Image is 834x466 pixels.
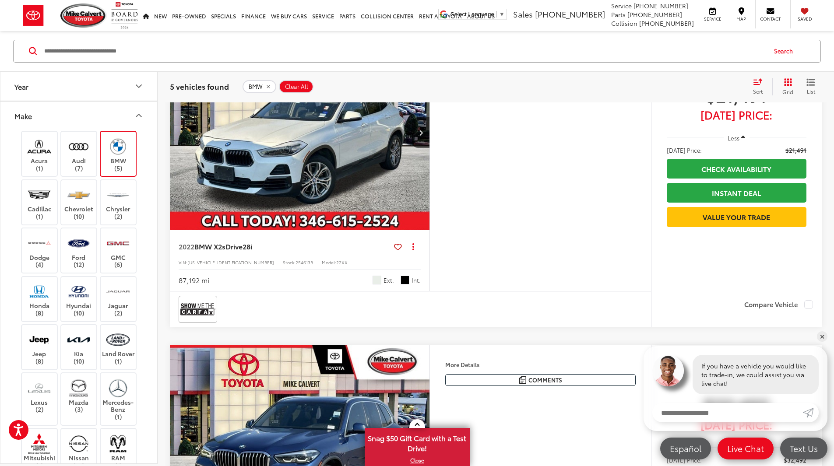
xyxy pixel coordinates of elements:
span: Sales [513,8,533,20]
span: Español [665,443,706,454]
span: Ext. [384,276,394,284]
span: Grid [782,88,793,95]
img: Mike Calvert Toyota [60,4,107,28]
span: $21,491 [785,146,806,154]
div: 2022 BMW X2 sDrive28i 0 [169,35,430,230]
img: Mike Calvert Toyota in Houston, TX) [106,378,130,399]
a: 2022BMW X2sDrive28i [179,242,391,251]
img: Mike Calvert Toyota in Houston, TX) [27,185,51,205]
span: Contact [760,16,781,22]
span: Alpine White [373,276,381,284]
span: $21,491 [667,84,806,106]
img: Mike Calvert Toyota in Houston, TX) [67,281,91,302]
img: Mike Calvert Toyota in Houston, TX) [106,329,130,350]
img: Mike Calvert Toyota in Houston, TX) [106,137,130,157]
span: [US_VEHICLE_IDENTIFICATION_NUMBER] [187,259,274,266]
label: Ford (12) [61,233,97,268]
img: Mike Calvert Toyota in Houston, TX) [67,434,91,454]
a: Live Chat [718,438,774,459]
span: Int. [412,276,421,284]
span: 5 vehicles found [170,81,229,91]
button: Grid View [772,78,800,95]
button: Clear All [279,80,313,93]
img: Mike Calvert Toyota in Houston, TX) [27,281,51,302]
label: Audi (7) [61,137,97,172]
div: Year [134,81,144,92]
button: Comments [445,374,636,386]
img: 2022 BMW X2 sDrive28i [169,35,430,231]
a: Check Availability [667,159,806,179]
div: Year [14,82,28,91]
label: Chevrolet (10) [61,185,97,220]
span: Snag $50 Gift Card with a Test Drive! [366,429,469,455]
span: Black [401,276,409,284]
label: BMW (5) [101,137,136,172]
img: Mike Calvert Toyota in Houston, TX) [67,329,91,350]
img: Mike Calvert Toyota in Houston, TX) [106,434,130,454]
button: MakeMake [0,102,158,130]
span: Service [611,1,632,10]
img: Mike Calvert Toyota in Houston, TX) [106,233,130,253]
img: Mike Calvert Toyota in Houston, TX) [27,378,51,399]
span: [DATE] Price: [667,455,702,464]
label: Dodge (4) [22,233,57,268]
span: Sort [753,88,763,95]
label: Compare Vehicle [744,300,813,309]
span: Text Us [785,443,822,454]
a: Español [660,438,711,459]
img: Mike Calvert Toyota in Houston, TX) [67,233,91,253]
a: Submit [803,403,819,422]
img: Mike Calvert Toyota in Houston, TX) [27,233,51,253]
span: List [806,88,815,95]
a: 2022 BMW X2 sDrive28i2022 BMW X2 sDrive28i2022 BMW X2 sDrive28i2022 BMW X2 sDrive28i [169,35,430,230]
label: Jeep (8) [22,329,57,365]
label: Cadillac (1) [22,185,57,220]
button: Search [766,40,806,62]
img: Agent profile photo [652,355,684,386]
label: Chrysler (2) [101,185,136,220]
a: Value Your Trade [667,207,806,227]
span: sDrive28i [222,241,252,251]
span: ▼ [499,11,505,18]
label: Lexus (2) [22,378,57,413]
label: Kia (10) [61,329,97,365]
label: GMC (6) [101,233,136,268]
a: Instant Deal [667,183,806,203]
span: Less [728,134,739,142]
span: Comments [528,376,562,384]
span: Stock: [283,259,296,266]
label: Hyundai (10) [61,281,97,317]
a: Text Us [780,438,827,459]
img: Mike Calvert Toyota in Houston, TX) [27,434,51,454]
label: Mazda (3) [61,378,97,413]
label: Jaguar (2) [101,281,136,317]
h4: More Details [445,361,636,368]
span: BMW [249,83,263,90]
span: [PHONE_NUMBER] [535,8,605,20]
span: Clear All [285,83,308,90]
img: Comments [519,376,526,384]
span: $32,492 [784,455,806,464]
input: Enter your message [652,403,803,422]
span: Map [732,16,751,22]
span: 22XX [336,259,348,266]
button: Less [724,130,750,146]
img: Mike Calvert Toyota in Houston, TX) [106,185,130,205]
span: Saved [795,16,814,22]
span: [DATE] Price: [667,110,806,119]
img: Mike Calvert Toyota in Houston, TX) [27,137,51,157]
span: Model: [322,259,336,266]
span: [PHONE_NUMBER] [627,10,682,19]
span: 2022 [179,241,194,251]
img: Mike Calvert Toyota in Houston, TX) [27,329,51,350]
div: If you have a vehicle you would like to trade-in, we could assist you via live chat! [693,355,819,394]
img: Mike Calvert Toyota in Houston, TX) [67,185,91,205]
button: Select sort value [749,78,772,95]
button: Next image [412,117,429,148]
label: Acura (1) [22,137,57,172]
button: Actions [405,239,421,254]
input: Search by Make, Model, or Keyword [43,41,766,62]
button: YearYear [0,72,158,101]
label: Honda (8) [22,281,57,317]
